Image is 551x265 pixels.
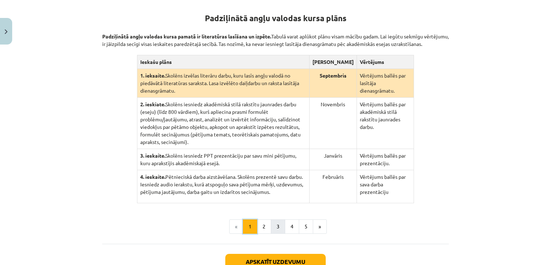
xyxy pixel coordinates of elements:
[357,55,414,69] th: Vērtējums
[312,173,354,181] p: Februāris
[309,149,357,170] td: Janvāris
[309,98,357,149] td: Novembris
[285,219,299,234] button: 4
[140,72,165,79] strong: 1. ieksaite.
[257,219,271,234] button: 2
[271,219,285,234] button: 3
[137,55,309,69] th: Ieskašu plāns
[309,55,357,69] th: [PERSON_NAME]
[357,149,414,170] td: Vērtējums ballēs par prezentāciju.
[313,219,327,234] button: »
[102,219,449,234] nav: Page navigation example
[102,33,271,39] strong: Padziļinātā angļu valodas kursa pamatā ir literatūras lasīšana un izpēte.
[299,219,313,234] button: 5
[137,69,309,98] td: Skolēns izvēlas literāru darbu, kuru lasīs angļu valodā no piedāvātā literatūras saraksta. Lasa i...
[140,101,165,107] strong: 2. ieskiate.
[140,173,306,196] p: Pētnieciskā darba aizstāvēšana. Skolēns prezentē savu darbu. Iesniedz audio ierakstu, kurā atspog...
[137,98,309,149] td: Skolēns iesniedz akadēmiskā stilā rakstītu jaunrades darbu (eseju) (līdz 800 vārdiem), kurš aplie...
[357,69,414,98] td: Vērtējums ballēs par lasītāja dienasgrāmatu.
[5,29,8,34] img: icon-close-lesson-0947bae3869378f0d4975bcd49f059093ad1ed9edebbc8119c70593378902aed.svg
[320,72,347,79] strong: Septembris
[357,98,414,149] td: Vērtējums ballēs par akadēmiskā stilā rakstītu jaunrades darbu.
[102,25,449,48] p: Tabulā varat aplūkot plānu visam mācību gadam. Lai iegūtu sekmīgu vērtējumu, ir jāizpilda secīgi ...
[243,219,257,234] button: 1
[205,13,347,23] strong: Padziļinātā angļu valodas kursa plāns
[357,170,414,203] td: Vērtējums ballēs par sava darba prezentāciju
[137,149,309,170] td: Skolēns iesniedz PPT prezentāciju par savu mini pētījumu, kuru aprakstījis akadēmiskajā esejā.
[140,152,165,159] strong: 3. ieskaite.
[140,173,165,180] strong: 4. ieskaite.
